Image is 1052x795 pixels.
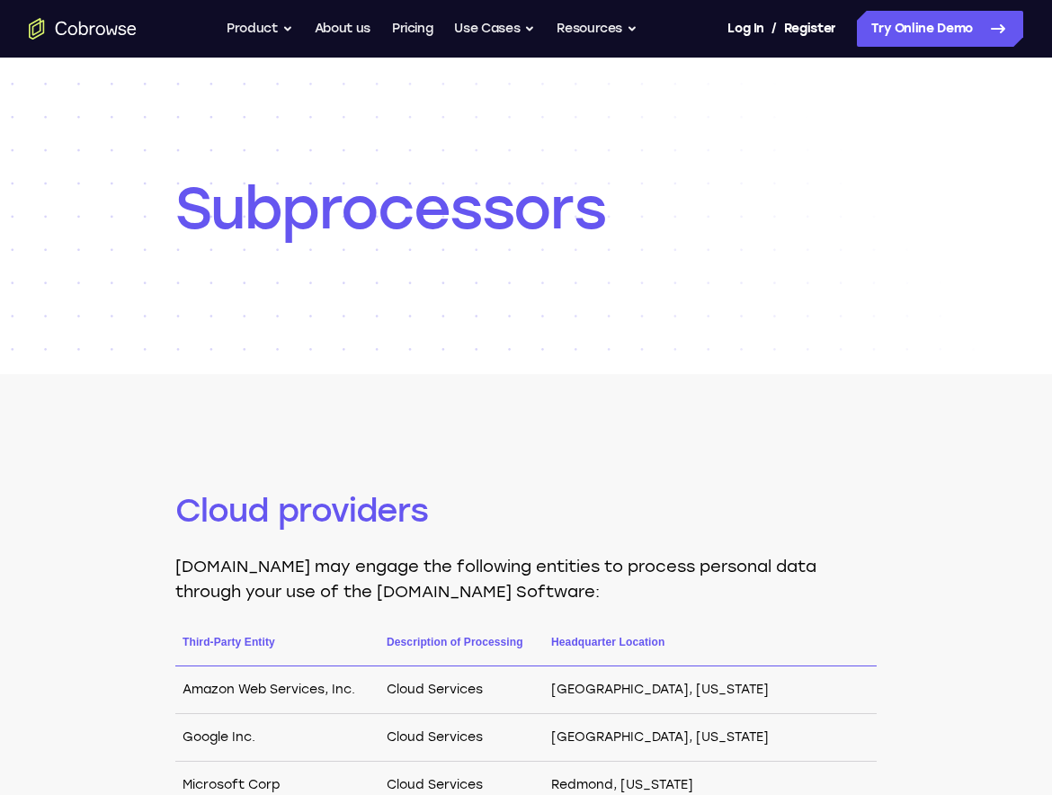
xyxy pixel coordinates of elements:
h1: Subprocessors [175,173,877,245]
td: [GEOGRAPHIC_DATA], [US_STATE] [544,666,877,714]
th: Third-Party Entity [175,633,379,666]
span: / [771,18,777,40]
td: Amazon Web Services, Inc. [175,666,379,714]
p: [DOMAIN_NAME] may engage the following entities to process personal data through your use of the ... [175,554,877,604]
th: Headquarter Location [544,633,877,666]
th: Description of Processing [379,633,544,666]
h2: Cloud providers [175,489,877,532]
a: Go to the home page [29,18,137,40]
button: Product [227,11,293,47]
td: [GEOGRAPHIC_DATA], [US_STATE] [544,714,877,762]
td: Cloud Services [379,714,544,762]
button: Resources [557,11,637,47]
a: Log In [727,11,763,47]
button: Use Cases [454,11,535,47]
a: About us [315,11,370,47]
a: Pricing [392,11,433,47]
a: Register [784,11,836,47]
td: Google Inc. [175,714,379,762]
a: Try Online Demo [857,11,1023,47]
td: Cloud Services [379,666,544,714]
